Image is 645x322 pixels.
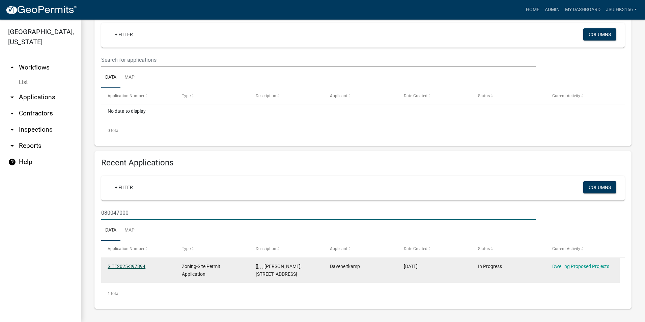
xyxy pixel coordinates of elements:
[249,241,324,257] datatable-header-cell: Description
[109,181,138,193] a: + Filter
[397,241,472,257] datatable-header-cell: Date Created
[101,206,536,220] input: Search for applications
[404,93,427,98] span: Date Created
[8,126,16,134] i: arrow_drop_down
[101,105,625,122] div: No data to display
[478,264,502,269] span: In Progress
[545,241,620,257] datatable-header-cell: Current Activity
[101,241,175,257] datatable-header-cell: Application Number
[324,88,398,104] datatable-header-cell: Applicant
[120,67,139,88] a: Map
[101,285,625,302] div: 1 total
[603,3,640,16] a: Jsuihk3166
[8,158,16,166] i: help
[330,246,347,251] span: Applicant
[182,93,191,98] span: Type
[404,264,418,269] span: 03/31/2025
[120,220,139,241] a: Map
[324,241,398,257] datatable-header-cell: Applicant
[108,246,144,251] span: Application Number
[542,3,562,16] a: Admin
[101,53,536,67] input: Search for applications
[182,246,191,251] span: Type
[523,3,542,16] a: Home
[256,246,276,251] span: Description
[478,246,490,251] span: Status
[249,88,324,104] datatable-header-cell: Description
[472,88,546,104] datatable-header-cell: Status
[552,264,609,269] a: Dwelling Proposed Projects
[101,158,625,168] h4: Recent Applications
[552,93,580,98] span: Current Activity
[8,93,16,101] i: arrow_drop_down
[101,220,120,241] a: Data
[256,93,276,98] span: Description
[404,246,427,251] span: Date Created
[562,3,603,16] a: My Dashboard
[175,241,250,257] datatable-header-cell: Type
[8,63,16,72] i: arrow_drop_up
[8,109,16,117] i: arrow_drop_down
[583,181,616,193] button: Columns
[175,88,250,104] datatable-header-cell: Type
[330,264,360,269] span: Daveheitkamp
[478,93,490,98] span: Status
[330,93,347,98] span: Applicant
[101,122,625,139] div: 0 total
[109,28,138,41] a: + Filter
[108,264,145,269] a: SITE2025-397894
[101,67,120,88] a: Data
[397,88,472,104] datatable-header-cell: Date Created
[8,142,16,150] i: arrow_drop_down
[101,88,175,104] datatable-header-cell: Application Number
[472,241,546,257] datatable-header-cell: Status
[583,28,616,41] button: Columns
[182,264,220,277] span: Zoning-Site Permit Application
[256,264,302,277] span: [], , , Wayne CRAWFORD, 26617 PARADISE POINT RD
[545,88,620,104] datatable-header-cell: Current Activity
[552,246,580,251] span: Current Activity
[108,93,144,98] span: Application Number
